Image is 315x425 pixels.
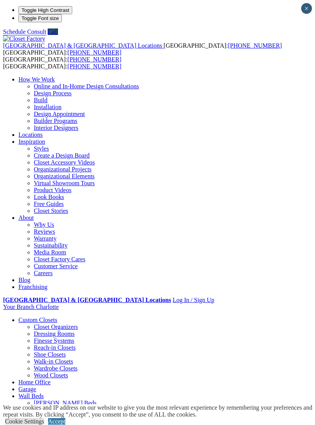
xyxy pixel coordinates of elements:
a: Locations [18,131,43,138]
a: Wall Beds [18,393,44,399]
span: [GEOGRAPHIC_DATA] & [GEOGRAPHIC_DATA] Locations [3,42,162,49]
button: Close [301,3,312,14]
a: Design Process [34,90,71,96]
a: Builder Programs [34,118,77,124]
a: Closet Factory Cares [34,256,85,262]
a: Design Appointment [34,111,85,117]
span: [GEOGRAPHIC_DATA]: [GEOGRAPHIC_DATA]: [3,42,282,56]
a: Closet Accessory Videos [34,159,95,166]
a: Build [34,97,48,103]
a: Closet Organizers [34,324,78,330]
a: Create a Design Board [34,152,90,159]
a: [PHONE_NUMBER] [68,49,121,56]
a: Shoe Closets [34,351,66,358]
a: About [18,214,34,221]
a: Finesse Systems [34,337,74,344]
a: Installation [34,104,61,110]
a: Sustainability [34,242,68,249]
a: Organizational Projects [34,166,91,173]
span: [GEOGRAPHIC_DATA]: [GEOGRAPHIC_DATA]: [3,56,121,70]
a: Home Office [18,379,51,385]
a: [PHONE_NUMBER] [68,56,121,63]
a: Your Branch Charlotte [3,304,59,310]
a: Careers [34,270,53,276]
a: Why Us [34,221,54,228]
a: [GEOGRAPHIC_DATA] & [GEOGRAPHIC_DATA] Locations [3,42,164,49]
a: Garage [18,386,36,392]
button: Toggle Font size [18,14,62,22]
span: Charlotte [36,304,59,310]
a: [PERSON_NAME] Beds [34,400,96,406]
div: We use cookies and IP address on our website to give you the most relevant experience by remember... [3,404,315,418]
a: Franchising [18,284,48,290]
a: Cookie Settings [5,418,44,425]
a: Closet Stories [34,208,68,214]
span: Your Branch [3,304,34,310]
a: Customer Service [34,263,78,269]
a: Virtual Showroom Tours [34,180,95,186]
a: Walk-in Closets [34,358,73,365]
a: Inspiration [18,138,45,145]
a: Reviews [34,228,55,235]
span: Toggle High Contrast [22,7,69,13]
a: Product Videos [34,187,71,193]
a: Online and In-Home Design Consultations [34,83,139,90]
a: Styles [34,145,49,152]
a: [GEOGRAPHIC_DATA] & [GEOGRAPHIC_DATA] Locations [3,297,171,303]
a: Schedule Consult [3,28,46,35]
span: Toggle Font size [22,15,59,21]
a: Organizational Elements [34,173,94,179]
a: Wardrobe Closets [34,365,78,372]
a: Log In / Sign Up [172,297,214,303]
a: Reach-in Closets [34,344,76,351]
a: Blog [18,277,30,283]
a: Warranty [34,235,56,242]
a: Media Room [34,249,66,256]
a: Custom Closets [18,317,57,323]
a: Accept [48,418,65,425]
img: Closet Factory [3,35,45,42]
button: Toggle High Contrast [18,6,72,14]
a: Free Guides [34,201,64,207]
a: [PHONE_NUMBER] [228,42,282,49]
a: Look Books [34,194,64,200]
a: How We Work [18,76,55,83]
a: Wood Closets [34,372,68,379]
a: Dressing Rooms [34,330,75,337]
a: Call [48,28,58,35]
a: Interior Designers [34,125,78,131]
a: [PHONE_NUMBER] [68,63,121,70]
